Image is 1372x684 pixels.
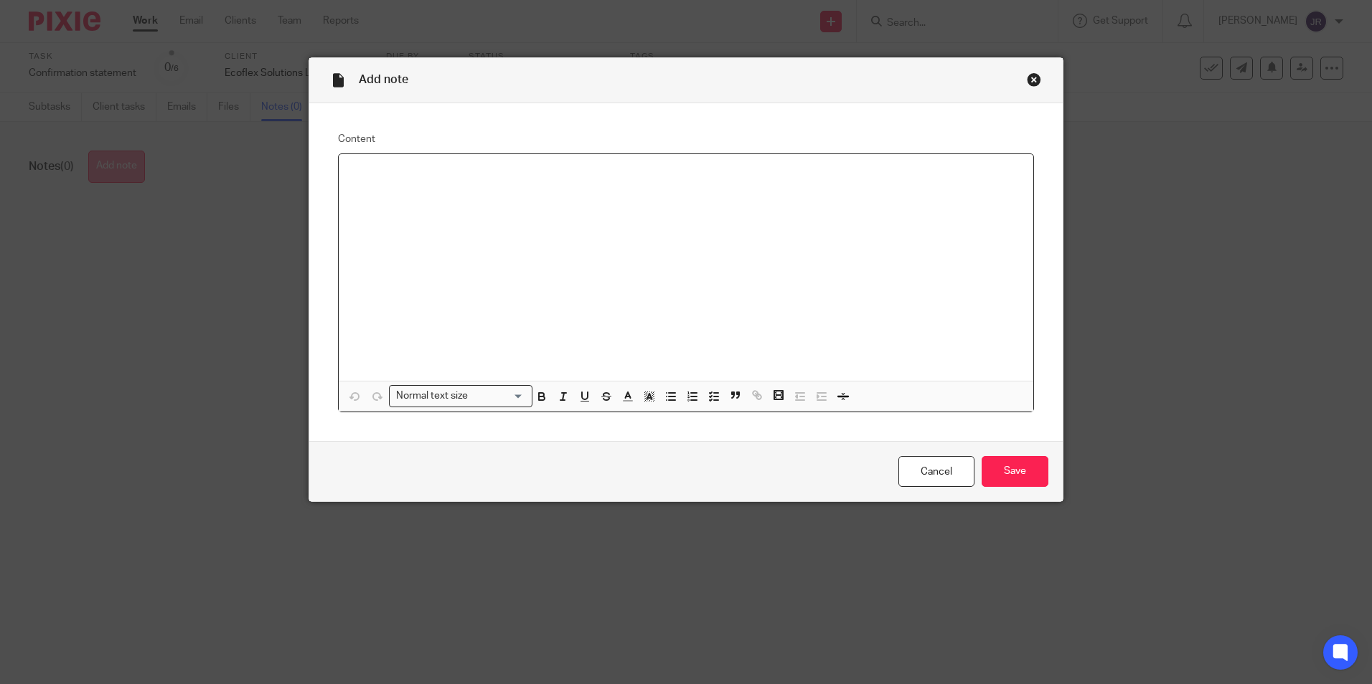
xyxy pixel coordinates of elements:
[338,132,1034,146] label: Content
[898,456,974,487] a: Cancel
[1027,72,1041,87] div: Close this dialog window
[393,389,471,404] span: Normal text size
[982,456,1048,487] input: Save
[472,389,524,404] input: Search for option
[359,74,408,85] span: Add note
[389,385,532,407] div: Search for option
